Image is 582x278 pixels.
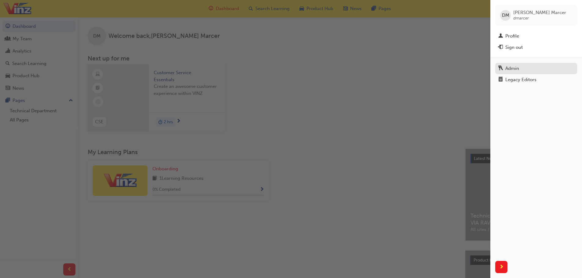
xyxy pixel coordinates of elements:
[495,63,577,74] a: Admin
[495,31,577,42] a: Profile
[505,65,519,72] div: Admin
[495,42,577,53] button: Sign out
[498,45,503,50] span: exit-icon
[495,74,577,85] a: Legacy Editors
[505,76,536,83] div: Legacy Editors
[498,77,503,83] span: notepad-icon
[505,44,523,51] div: Sign out
[499,263,504,271] span: next-icon
[513,16,529,21] span: dmarcer
[505,33,519,40] div: Profile
[498,34,503,39] span: man-icon
[502,12,509,19] span: DM
[513,10,566,15] span: [PERSON_NAME] Marcer
[498,66,503,71] span: keys-icon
